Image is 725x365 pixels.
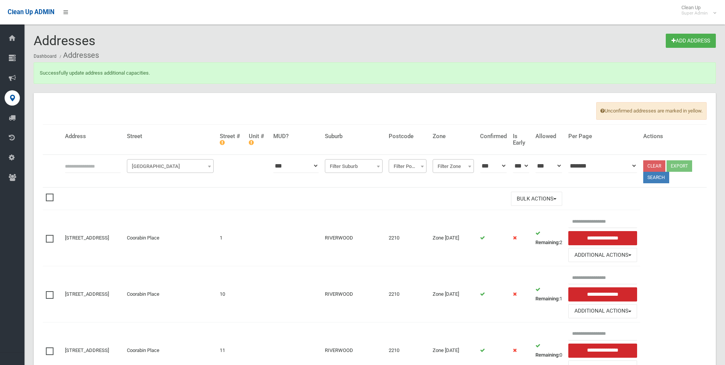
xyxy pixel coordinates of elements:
span: Filter Suburb [327,161,381,172]
td: Zone [DATE] [430,210,477,266]
div: Successfully update address additional capacities. [34,62,716,84]
td: 10 [217,266,246,323]
a: Dashboard [34,54,57,59]
span: Filter Zone [433,159,474,173]
small: Super Admin [681,10,708,16]
strong: Remaining: [535,240,560,245]
h4: Per Page [568,133,637,140]
button: Search [643,172,669,183]
td: 2210 [386,266,430,323]
td: 1 [217,210,246,266]
span: Unconfirmed addresses are marked in yellow. [596,102,707,120]
button: Additional Actions [568,304,637,318]
td: RIVERWOOD [322,210,386,266]
h4: Unit # [249,133,267,146]
a: [STREET_ADDRESS] [65,291,109,297]
span: Filter Suburb [325,159,383,173]
h4: Street # [220,133,243,146]
span: Addresses [34,33,96,48]
td: Coorabin Place [124,210,217,266]
a: [STREET_ADDRESS] [65,235,109,241]
h4: Confirmed [480,133,507,140]
h4: Postcode [389,133,427,140]
h4: Address [65,133,121,140]
span: Clean Up ADMIN [8,8,54,16]
td: Coorabin Place [124,266,217,323]
span: Clean Up [678,5,715,16]
h4: Street [127,133,214,140]
strong: Remaining: [535,352,560,358]
td: 1 [532,266,565,323]
td: 2 [532,210,565,266]
li: Addresses [58,48,99,62]
span: Filter Street [129,161,212,172]
h4: Zone [433,133,474,140]
button: Bulk Actions [511,192,562,206]
h4: Allowed [535,133,562,140]
h4: Actions [643,133,704,140]
span: Filter Postcode [389,159,427,173]
a: Clear [643,160,665,172]
td: 2210 [386,210,430,266]
a: Add Address [666,34,716,48]
span: Filter Street [127,159,214,173]
span: Filter Postcode [391,161,425,172]
td: Zone [DATE] [430,266,477,323]
button: Export [667,160,692,172]
button: Additional Actions [568,248,637,262]
h4: Suburb [325,133,383,140]
td: RIVERWOOD [322,266,386,323]
h4: MUD? [273,133,319,140]
h4: Is Early [513,133,529,146]
strong: Remaining: [535,296,560,301]
span: Filter Zone [435,161,472,172]
a: [STREET_ADDRESS] [65,347,109,353]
